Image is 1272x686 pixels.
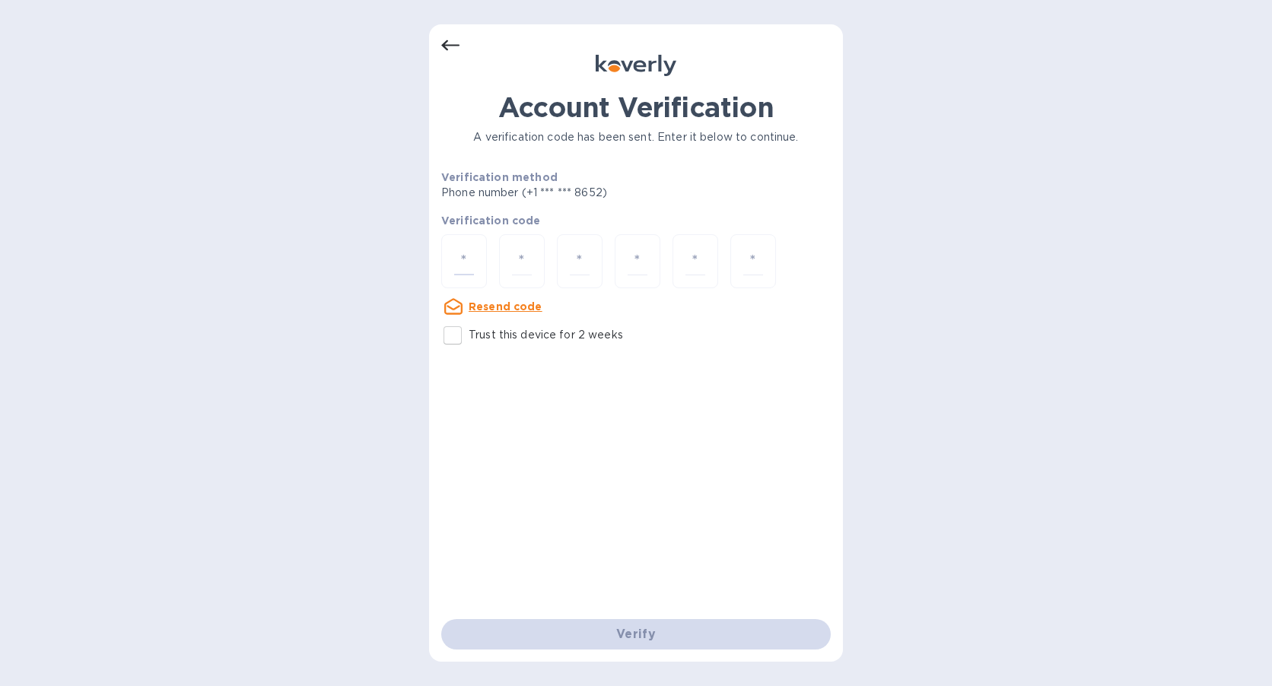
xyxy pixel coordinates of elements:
u: Resend code [469,300,542,313]
h1: Account Verification [441,91,831,123]
p: Trust this device for 2 weeks [469,327,623,343]
p: Phone number (+1 *** *** 8652) [441,185,723,201]
b: Verification method [441,171,558,183]
p: Verification code [441,213,831,228]
p: A verification code has been sent. Enter it below to continue. [441,129,831,145]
